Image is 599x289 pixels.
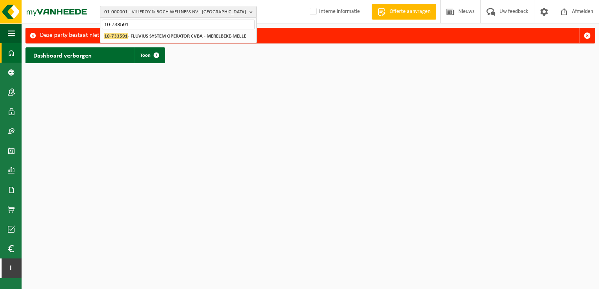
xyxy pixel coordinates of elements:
h2: Dashboard verborgen [25,47,100,63]
a: Toon [134,47,164,63]
span: Offerte aanvragen [388,8,432,16]
a: Offerte aanvragen [372,4,436,20]
button: 01-000001 - VILLEROY & BOCH WELLNESS NV - [GEOGRAPHIC_DATA] [100,6,257,18]
span: I [8,258,14,278]
input: Zoeken naar gekoppelde vestigingen [102,20,255,29]
label: Interne informatie [308,6,360,18]
span: 10-733591 [104,33,128,39]
strong: - FLUVIUS SYSTEM OPERATOR CVBA - MERELBEKE-MELLE [104,33,246,39]
div: Deze party bestaat niet [40,28,579,43]
span: 01-000001 - VILLEROY & BOCH WELLNESS NV - [GEOGRAPHIC_DATA] [104,6,246,18]
span: Toon [140,53,151,58]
